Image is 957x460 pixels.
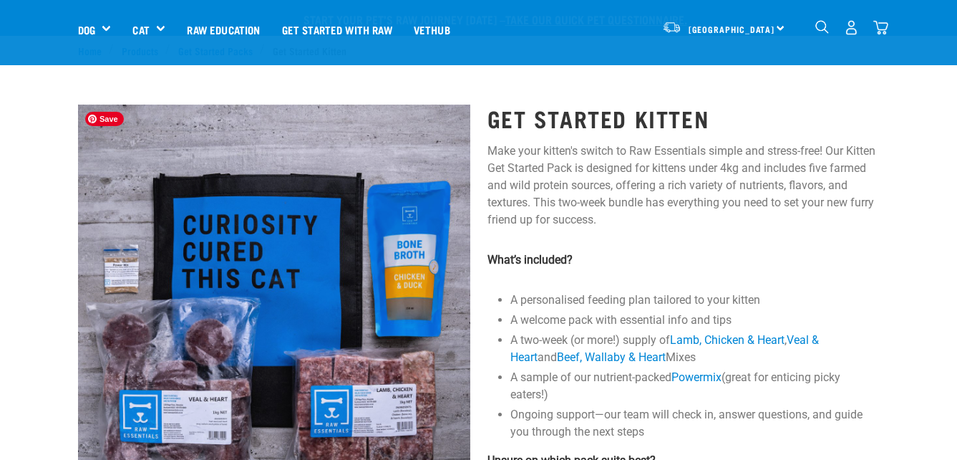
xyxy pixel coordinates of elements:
li: A two-week (or more!) supply of , and Mixes [510,332,880,366]
a: Powermix [671,370,722,384]
strong: What’s included? [487,253,573,267]
img: van-moving.png [662,21,681,34]
a: Cat [132,21,149,38]
li: A personalised feeding plan tailored to your kitten [510,292,880,309]
a: Get started with Raw [271,1,403,58]
li: A welcome pack with essential info and tips [510,312,880,329]
a: Beef, Wallaby & Heart [557,350,666,364]
a: Dog [78,21,95,38]
h1: Get Started Kitten [487,105,880,131]
a: Vethub [403,1,461,58]
a: Raw Education [176,1,271,58]
img: home-icon@2x.png [873,20,888,35]
p: Make your kitten's switch to Raw Essentials simple and stress-free! Our Kitten Get Started Pack i... [487,143,880,229]
span: Save [85,112,124,126]
li: Ongoing support—our team will check in, answer questions, and guide you through the next steps [510,406,880,441]
span: [GEOGRAPHIC_DATA] [689,27,775,32]
img: home-icon-1@2x.png [815,20,829,34]
a: Lamb, Chicken & Heart [670,333,784,347]
img: user.png [844,20,859,35]
li: A sample of our nutrient-packed (great for enticing picky eaters!) [510,369,880,403]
